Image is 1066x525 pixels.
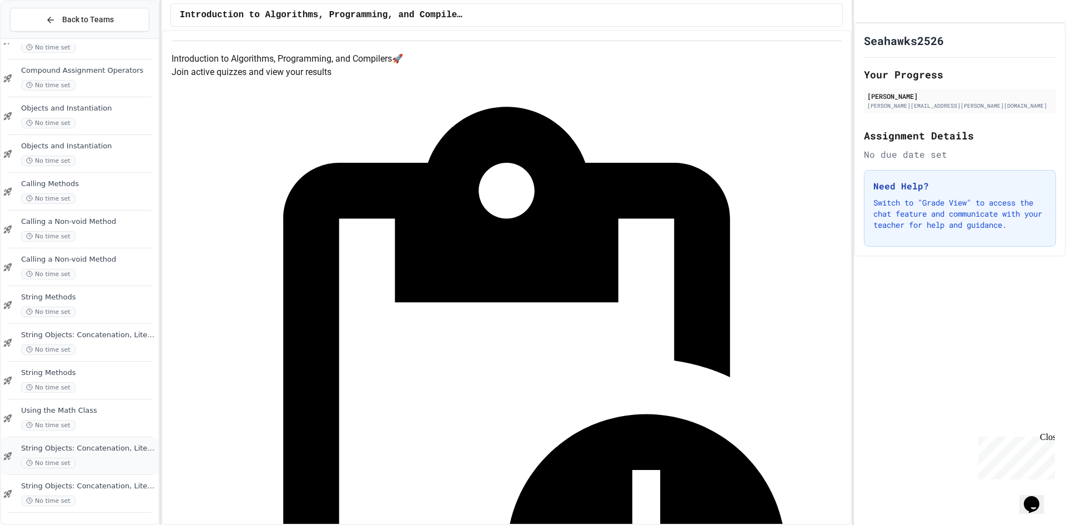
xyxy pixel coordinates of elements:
span: String Objects: Concatenation, Literals, and More [21,444,156,453]
span: Back to Teams [62,14,114,26]
div: Chat with us now!Close [4,4,77,71]
span: No time set [21,496,76,506]
span: String Objects: Concatenation, Literals, and More [21,331,156,340]
div: [PERSON_NAME] [867,91,1053,101]
div: [PERSON_NAME][EMAIL_ADDRESS][PERSON_NAME][DOMAIN_NAME] [867,102,1053,110]
h2: Assignment Details [864,128,1056,143]
h1: Seahawks2526 [864,33,944,48]
span: String Methods [21,368,156,378]
div: No due date set [864,148,1056,161]
p: Join active quizzes and view your results [172,66,842,79]
span: No time set [21,269,76,279]
h3: Need Help? [873,179,1047,193]
span: Objects and Instantiation [21,142,156,151]
p: Switch to "Grade View" to access the chat feature and communicate with your teacher for help and ... [873,197,1047,231]
span: No time set [21,458,76,468]
span: Calling a Non-void Method [21,255,156,264]
span: Objects and Instantiation [21,104,156,113]
h2: Your Progress [864,67,1056,82]
span: No time set [21,156,76,166]
span: Calling Methods [21,179,156,189]
span: String Objects: Concatenation, Literals, and More [21,482,156,491]
span: No time set [21,382,76,393]
span: Introduction to Algorithms, Programming, and Compilers [180,8,464,22]
iframe: chat widget [974,432,1055,479]
span: No time set [21,42,76,53]
h4: Introduction to Algorithms, Programming, and Compilers 🚀 [172,52,842,66]
span: Calling a Non-void Method [21,217,156,227]
span: No time set [21,420,76,431]
iframe: chat widget [1019,481,1055,514]
span: No time set [21,344,76,355]
button: Back to Teams [10,8,149,32]
span: No time set [21,80,76,91]
span: Compound Assignment Operators [21,66,156,76]
span: Using the Math Class [21,406,156,416]
span: String Methods [21,293,156,302]
span: No time set [21,118,76,128]
span: No time set [21,307,76,317]
span: No time set [21,231,76,242]
span: No time set [21,193,76,204]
